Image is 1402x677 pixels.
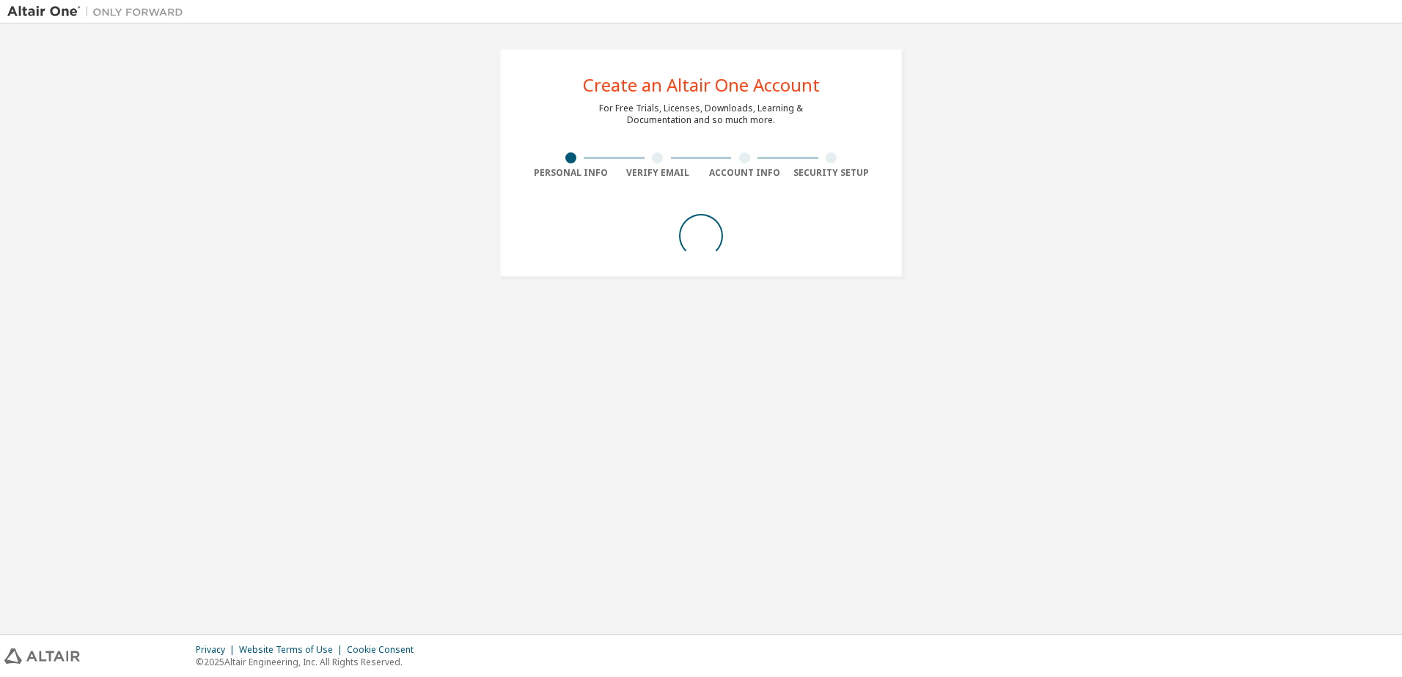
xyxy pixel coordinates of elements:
[788,167,876,179] div: Security Setup
[599,103,803,126] div: For Free Trials, Licenses, Downloads, Learning & Documentation and so much more.
[583,76,820,94] div: Create an Altair One Account
[527,167,614,179] div: Personal Info
[4,648,80,664] img: altair_logo.svg
[7,4,191,19] img: Altair One
[196,656,422,668] p: © 2025 Altair Engineering, Inc. All Rights Reserved.
[196,644,239,656] div: Privacy
[614,167,702,179] div: Verify Email
[347,644,422,656] div: Cookie Consent
[701,167,788,179] div: Account Info
[239,644,347,656] div: Website Terms of Use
